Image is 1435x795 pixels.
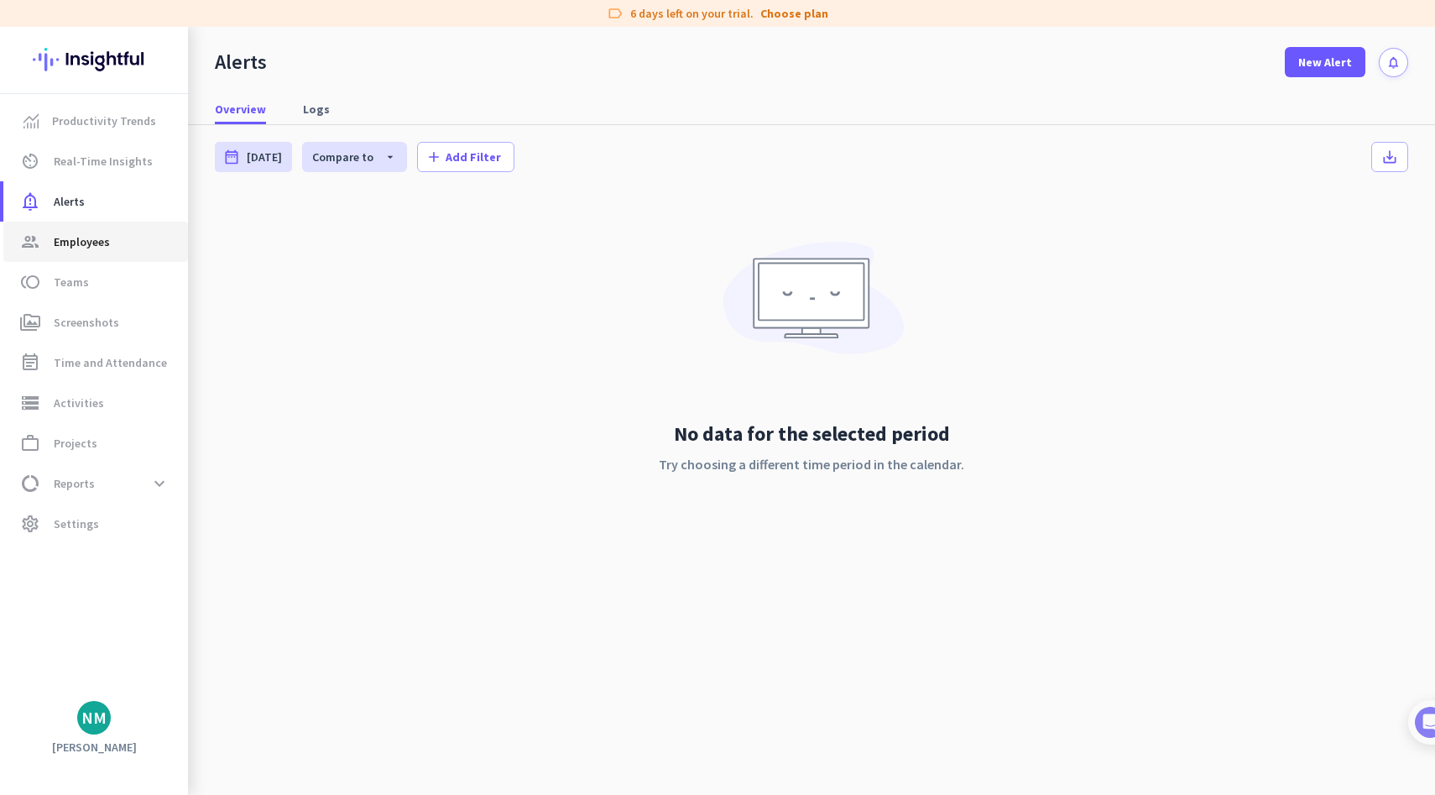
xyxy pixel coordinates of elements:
span: Settings [54,514,99,534]
i: add [425,149,442,165]
i: arrow_drop_down [373,150,397,164]
span: Screenshots [54,312,119,332]
img: Insightful logo [33,27,155,92]
span: Teams [54,272,89,292]
i: notification_important [20,191,40,212]
p: Try choosing a different time period in the calendar. [659,454,964,474]
a: data_usageReportsexpand_more [3,463,188,504]
img: No data [715,229,908,379]
span: Productivity Trends [52,111,156,131]
i: notifications [1386,55,1401,70]
a: event_noteTime and Attendance [3,343,188,383]
span: New Alert [1298,54,1352,71]
i: label [607,5,624,22]
button: save_alt [1371,142,1408,172]
span: Activities [54,393,104,413]
span: Time and Attendance [54,353,167,373]
a: menu-itemProductivity Trends [3,101,188,141]
i: save_alt [1381,149,1398,165]
span: Reports [54,473,95,494]
span: [DATE] [247,149,282,165]
a: tollTeams [3,262,188,302]
i: work_outline [20,433,40,453]
span: Compare to [312,149,373,165]
a: work_outlineProjects [3,423,188,463]
button: addAdd Filter [417,142,514,172]
span: Alerts [54,191,85,212]
button: expand_more [144,468,175,499]
a: settingsSettings [3,504,188,544]
a: av_timerReal-Time Insights [3,141,188,181]
span: Logs [303,101,330,118]
div: NM [81,709,107,726]
i: group [20,232,40,252]
i: date_range [223,149,240,165]
i: data_usage [20,473,40,494]
i: event_note [20,353,40,373]
div: Alerts [215,50,267,75]
button: notifications [1379,48,1408,77]
i: storage [20,393,40,413]
a: storageActivities [3,383,188,423]
span: Employees [54,232,110,252]
a: groupEmployees [3,222,188,262]
img: menu-item [23,113,39,128]
i: perm_media [20,312,40,332]
h2: No data for the selected period [659,421,964,447]
button: New Alert [1285,47,1365,77]
a: notification_importantAlerts [3,181,188,222]
i: settings [20,514,40,534]
i: av_timer [20,151,40,171]
span: Add Filter [446,149,501,165]
span: Overview [215,101,266,118]
i: toll [20,272,40,292]
a: Choose plan [760,5,828,22]
span: Real-Time Insights [54,151,153,171]
a: perm_mediaScreenshots [3,302,188,343]
span: Projects [54,433,97,453]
